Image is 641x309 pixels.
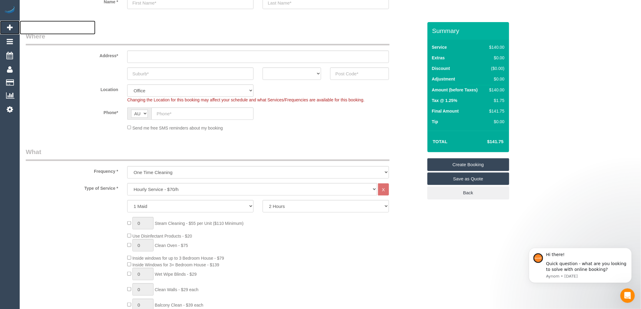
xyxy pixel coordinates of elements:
[21,107,123,116] label: Phone*
[155,303,203,307] span: Balcony Clean - $39 each
[132,256,224,261] span: Inside windows for up to 3 Bedroom House - $79
[432,76,455,82] label: Adjustment
[21,51,123,59] label: Address*
[330,67,389,80] input: Post Code*
[151,107,254,120] input: Phone*
[127,67,254,80] input: Suburb*
[487,76,504,82] div: $0.00
[520,239,641,293] iframe: Intercom notifications message
[487,44,504,50] div: $140.00
[432,108,459,114] label: Final Amount
[433,139,448,144] strong: Total
[487,119,504,125] div: $0.00
[4,6,16,15] img: Automaid Logo
[487,65,504,71] div: ($0.00)
[26,147,390,161] legend: What
[155,221,244,226] span: Steam Cleaning - $55 per Unit ($110 Minimum)
[432,65,450,71] label: Discount
[155,243,188,248] span: Clean Oven - $75
[432,27,506,34] h3: Summary
[469,139,503,144] h4: $141.75
[132,234,192,238] span: Use Disinfectant Products - $20
[127,97,364,102] span: Changing the Location for this booking may affect your schedule and what Services/Frequencies are...
[155,272,197,277] span: Wet Wipe Blinds - $29
[427,158,509,171] a: Create Booking
[21,166,123,174] label: Frequency *
[487,97,504,104] div: $1.75
[432,119,438,125] label: Tip
[21,183,123,191] label: Type of Service *
[155,287,198,292] span: Clean Walls - $29 each
[432,44,447,50] label: Service
[432,97,457,104] label: Tax @ 1.25%
[132,262,219,267] span: Inside Windows for 3+ Bedroom House - $139
[620,288,635,303] iframe: Intercom live chat
[487,87,504,93] div: $140.00
[427,173,509,185] a: Save as Quote
[26,32,390,45] legend: Where
[21,84,123,93] label: Location
[487,55,504,61] div: $0.00
[432,55,445,61] label: Extras
[487,108,504,114] div: $141.75
[432,87,478,93] label: Amount (before Taxes)
[427,186,509,199] a: Back
[132,125,223,130] span: Send me free SMS reminders about my booking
